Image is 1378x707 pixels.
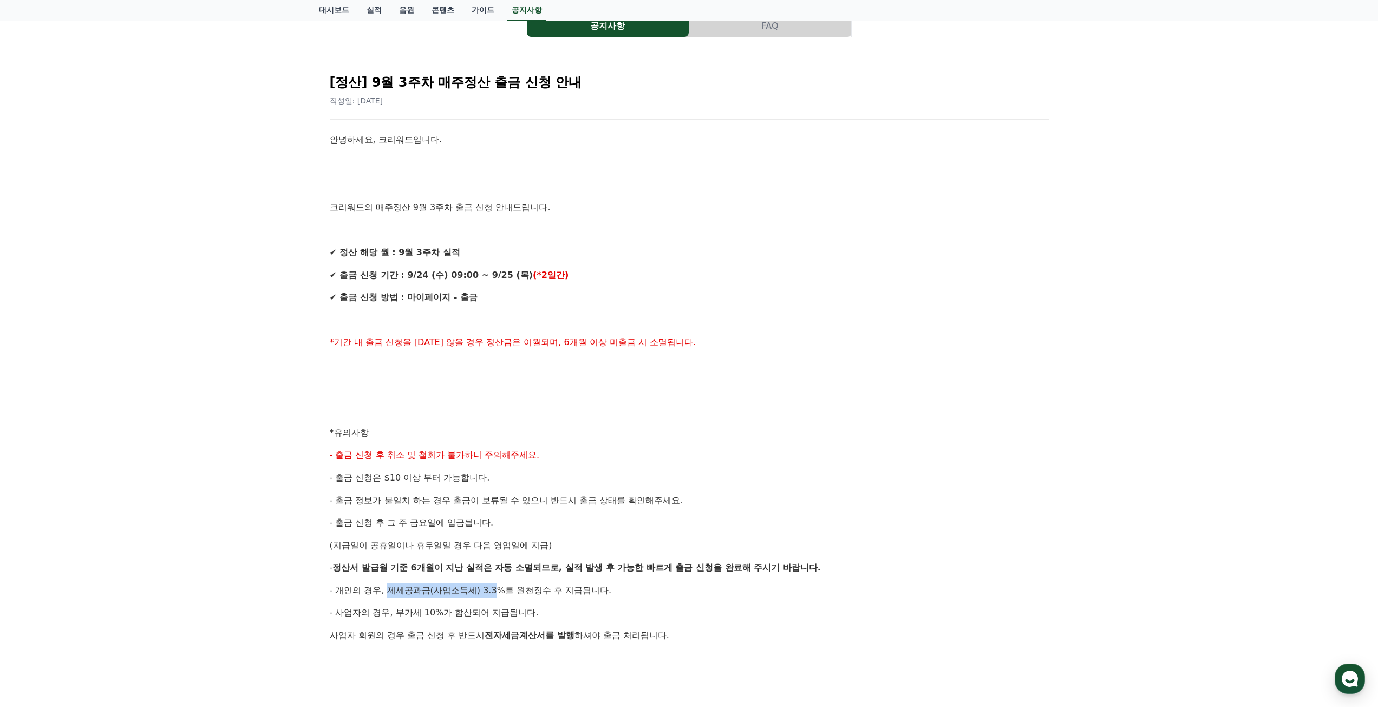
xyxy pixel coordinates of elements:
[332,562,408,573] strong: 정산서 발급월 기준
[330,292,478,302] strong: ✔ 출금 신청 방법 : 마이페이지 - 출금
[71,343,140,371] a: 대화
[330,472,490,483] span: - 출금 신청은 $10 이상 부터 가능합니다.
[167,360,180,368] span: 설정
[330,96,383,105] span: 작성일: [DATE]
[330,247,460,257] strong: ✔ 정산 해당 월 : 9월 3주차 실적
[689,15,851,37] button: FAQ
[330,607,539,618] span: - 사업자의 경우, 부가세 10%가 합산되어 지급됩니다.
[34,360,41,368] span: 홈
[689,15,852,37] a: FAQ
[330,517,493,528] span: - 출금 신청 후 그 주 금요일에 입금됩니다.
[485,630,574,640] strong: 전자세금계산서를 발행
[330,561,1049,575] p: -
[140,343,208,371] a: 설정
[330,585,612,595] span: - 개인의 경우, 제세공과금(사업소득세) 3.3%를 원천징수 후 지급됩니다.
[411,562,821,573] strong: 6개월이 지난 실적은 자동 소멸되므로, 실적 발생 후 가능한 빠르게 출금 신청을 완료해 주시기 바랍니다.
[3,343,71,371] a: 홈
[330,74,1049,91] h2: [정산] 9월 3주차 매주정산 출금 신청 안내
[330,200,1049,215] p: 크리워드의 매주정산 9월 3주차 출금 신청 안내드립니다.
[533,270,569,280] strong: (*2일간)
[330,630,485,640] span: 사업자 회원의 경우 출금 신청 후 반드시
[330,270,533,280] strong: ✔ 출금 신청 기간 : 9/24 (수) 09:00 ~ 9/25 (목)
[527,15,689,37] button: 공지사항
[99,360,112,369] span: 대화
[330,450,540,460] span: - 출금 신청 후 취소 및 철회가 불가하니 주의해주세요.
[330,540,552,550] span: (지급일이 공휴일이나 휴무일일 경우 다음 영업일에 지급)
[330,337,696,347] span: *기간 내 출금 신청을 [DATE] 않을 경우 정산금은 이월되며, 6개월 이상 미출금 시 소멸됩니다.
[574,630,669,640] span: 하셔야 출금 처리됩니다.
[330,427,369,438] span: *유의사항
[330,133,1049,147] p: 안녕하세요, 크리워드입니다.
[330,495,683,505] span: - 출금 정보가 불일치 하는 경우 출금이 보류될 수 있으니 반드시 출금 상태를 확인해주세요.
